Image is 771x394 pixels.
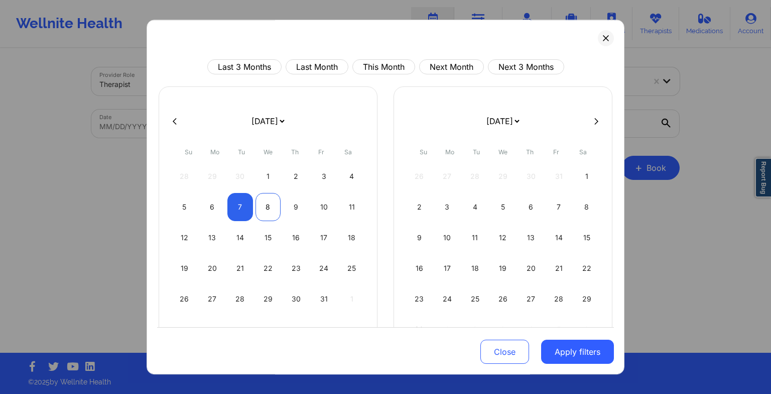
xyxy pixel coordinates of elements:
div: Tue Oct 28 2025 [227,285,253,313]
button: This Month [352,59,415,74]
div: Fri Oct 17 2025 [311,224,337,252]
div: Thu Nov 13 2025 [518,224,544,252]
div: Sat Oct 18 2025 [339,224,364,252]
div: Fri Oct 03 2025 [311,162,337,190]
div: Wed Oct 29 2025 [255,285,281,313]
div: Sat Nov 01 2025 [574,162,599,190]
abbr: Friday [318,148,324,156]
div: Mon Oct 27 2025 [200,285,225,313]
div: Sat Nov 22 2025 [574,254,599,282]
div: Sat Oct 11 2025 [339,193,364,221]
abbr: Thursday [526,148,534,156]
div: Thu Oct 09 2025 [283,193,309,221]
div: Wed Oct 15 2025 [255,224,281,252]
div: Mon Nov 03 2025 [435,193,460,221]
div: Thu Nov 20 2025 [518,254,544,282]
div: Sun Nov 23 2025 [407,285,432,313]
div: Wed Oct 01 2025 [255,162,281,190]
abbr: Tuesday [238,148,245,156]
abbr: Monday [445,148,454,156]
div: Wed Nov 26 2025 [490,285,516,313]
abbr: Saturday [344,148,352,156]
div: Thu Oct 02 2025 [283,162,309,190]
button: Last Month [286,59,348,74]
div: Thu Nov 06 2025 [518,193,544,221]
abbr: Wednesday [264,148,273,156]
abbr: Sunday [420,148,427,156]
abbr: Friday [553,148,559,156]
abbr: Tuesday [473,148,480,156]
div: Mon Nov 17 2025 [435,254,460,282]
div: Sun Oct 26 2025 [172,285,197,313]
div: Mon Nov 24 2025 [435,285,460,313]
div: Tue Nov 04 2025 [462,193,488,221]
div: Thu Nov 27 2025 [518,285,544,313]
abbr: Thursday [291,148,299,156]
div: Sat Nov 15 2025 [574,224,599,252]
div: Mon Oct 13 2025 [200,224,225,252]
div: Sun Oct 12 2025 [172,224,197,252]
button: Next 3 Months [488,59,564,74]
div: Sat Oct 04 2025 [339,162,364,190]
div: Tue Oct 07 2025 [227,193,253,221]
div: Thu Oct 30 2025 [283,285,309,313]
button: Next Month [419,59,484,74]
div: Sun Nov 30 2025 [407,316,432,344]
div: Sat Nov 29 2025 [574,285,599,313]
div: Fri Nov 07 2025 [546,193,572,221]
div: Fri Nov 14 2025 [546,224,572,252]
div: Wed Oct 08 2025 [255,193,281,221]
div: Wed Oct 22 2025 [255,254,281,282]
div: Wed Nov 05 2025 [490,193,516,221]
div: Sat Nov 08 2025 [574,193,599,221]
div: Sun Oct 19 2025 [172,254,197,282]
button: Close [480,340,529,364]
div: Mon Nov 10 2025 [435,224,460,252]
div: Fri Oct 31 2025 [311,285,337,313]
div: Thu Oct 23 2025 [283,254,309,282]
div: Fri Nov 21 2025 [546,254,572,282]
div: Fri Oct 10 2025 [311,193,337,221]
abbr: Wednesday [498,148,507,156]
div: Fri Nov 28 2025 [546,285,572,313]
abbr: Monday [210,148,219,156]
abbr: Sunday [185,148,192,156]
button: Apply filters [541,340,614,364]
div: Mon Oct 06 2025 [200,193,225,221]
div: Wed Nov 19 2025 [490,254,516,282]
div: Tue Oct 14 2025 [227,224,253,252]
div: Wed Nov 12 2025 [490,224,516,252]
div: Sun Oct 05 2025 [172,193,197,221]
div: Tue Nov 25 2025 [462,285,488,313]
div: Sun Nov 16 2025 [407,254,432,282]
div: Sun Nov 09 2025 [407,224,432,252]
abbr: Saturday [579,148,587,156]
div: Sat Oct 25 2025 [339,254,364,282]
div: Mon Oct 20 2025 [200,254,225,282]
div: Fri Oct 24 2025 [311,254,337,282]
button: Last 3 Months [207,59,282,74]
div: Tue Nov 11 2025 [462,224,488,252]
div: Tue Oct 21 2025 [227,254,253,282]
div: Thu Oct 16 2025 [283,224,309,252]
div: Tue Nov 18 2025 [462,254,488,282]
div: Sun Nov 02 2025 [407,193,432,221]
